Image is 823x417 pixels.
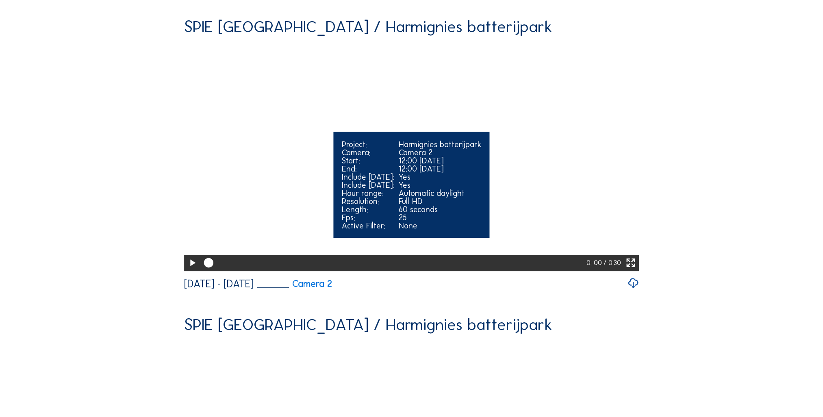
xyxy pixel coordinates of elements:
div: Camera: [342,148,395,156]
video: Your browser does not support the video tag. [184,42,639,270]
div: 0: 00 [586,255,604,271]
div: 12:00 [DATE] [399,156,481,165]
div: End: [342,165,395,173]
div: Include [DATE]: [342,181,395,189]
div: Yes [399,181,481,189]
div: 60 seconds [399,205,481,213]
div: Camera 2 [399,148,481,156]
div: Active Filter: [342,222,395,230]
div: None [399,222,481,230]
div: [DATE] - [DATE] [184,278,254,289]
div: Length: [342,205,395,213]
div: 25 [399,213,481,222]
div: Harmignies batterijpark [399,140,481,148]
div: Automatic daylight [399,189,481,197]
div: Yes [399,173,481,181]
div: Resolution: [342,197,395,205]
div: Project: [342,140,395,148]
div: SPIE [GEOGRAPHIC_DATA] / Harmignies batterijpark [184,19,552,35]
div: / 0:30 [604,255,621,271]
div: 12:00 [DATE] [399,165,481,173]
a: Camera 2 [257,279,332,289]
div: Include [DATE]: [342,173,395,181]
div: Hour range: [342,189,395,197]
div: Start: [342,156,395,165]
div: Full HD [399,197,481,205]
div: SPIE [GEOGRAPHIC_DATA] / Harmignies batterijpark [184,317,552,333]
div: Fps: [342,213,395,222]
